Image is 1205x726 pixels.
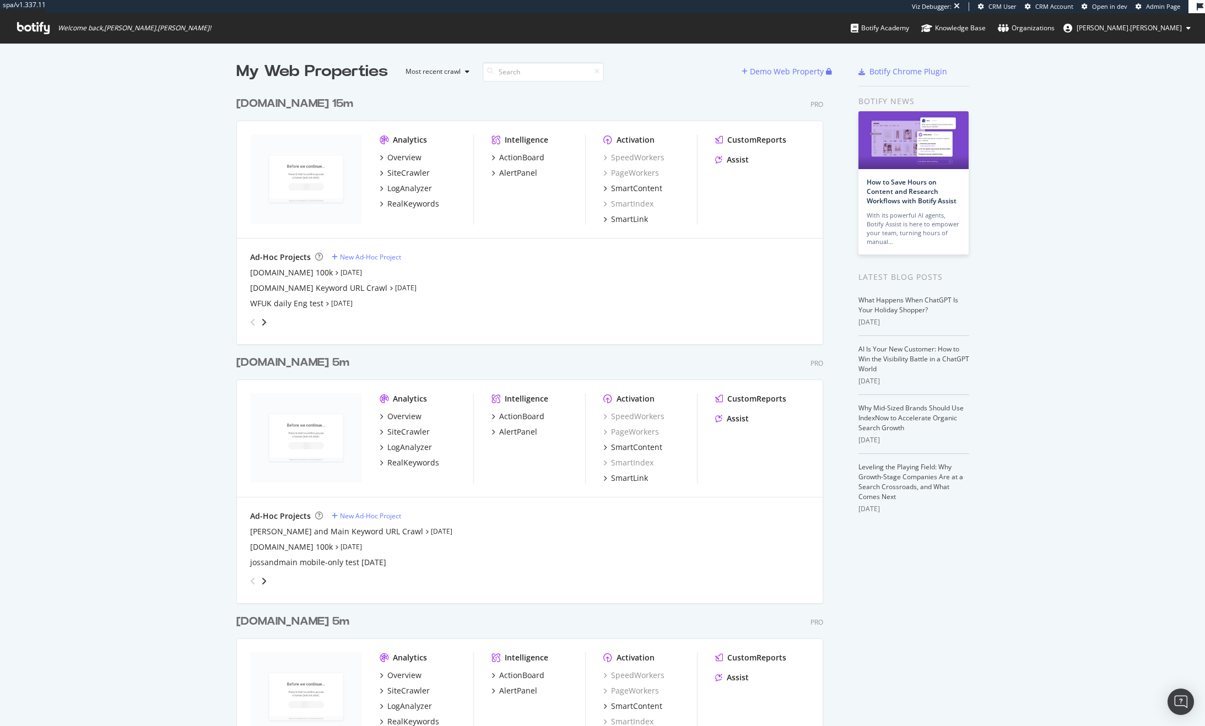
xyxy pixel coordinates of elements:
[611,214,648,225] div: SmartLink
[727,672,749,683] div: Assist
[236,96,358,112] a: [DOMAIN_NAME] 15m
[851,23,909,34] div: Botify Academy
[380,701,432,712] a: LogAnalyzer
[611,442,662,453] div: SmartContent
[603,685,659,696] a: PageWorkers
[603,152,664,163] div: SpeedWorkers
[246,572,260,590] div: angle-left
[998,13,1055,43] a: Organizations
[387,426,430,437] div: SiteCrawler
[250,298,323,309] a: WFUK daily Eng test
[858,462,963,501] a: Leveling the Playing Field: Why Growth-Stage Companies Are at a Search Crossroads, and What Comes...
[236,355,349,371] div: [DOMAIN_NAME] 5m
[858,504,969,514] div: [DATE]
[340,511,401,521] div: New Ad-Hoc Project
[387,198,439,209] div: RealKeywords
[727,393,786,404] div: CustomReports
[387,167,430,178] div: SiteCrawler
[499,411,544,422] div: ActionBoard
[332,252,401,262] a: New Ad-Hoc Project
[742,67,826,76] a: Demo Web Property
[1077,23,1182,32] span: laura.giuliari
[341,542,362,551] a: [DATE]
[1025,2,1073,11] a: CRM Account
[491,685,537,696] a: AlertPanel
[250,526,423,537] a: [PERSON_NAME] and Main Keyword URL Crawl
[380,411,422,422] a: Overview
[483,62,604,82] input: Search
[250,511,311,522] div: Ad-Hoc Projects
[505,393,548,404] div: Intelligence
[1082,2,1127,11] a: Open in dev
[397,63,474,80] button: Most recent crawl
[858,403,964,432] a: Why Mid-Sized Brands Should Use IndexNow to Accelerate Organic Search Growth
[387,411,422,422] div: Overview
[727,134,786,145] div: CustomReports
[715,154,749,165] a: Assist
[603,198,653,209] a: SmartIndex
[858,95,969,107] div: Botify news
[603,214,648,225] a: SmartLink
[250,283,387,294] div: [DOMAIN_NAME] Keyword URL Crawl
[236,614,354,630] a: [DOMAIN_NAME] 5m
[58,24,211,32] span: Welcome back, [PERSON_NAME].[PERSON_NAME] !
[912,2,952,11] div: Viz Debugger:
[250,267,333,278] div: [DOMAIN_NAME] 100k
[250,557,386,568] a: jossandmain mobile-only test [DATE]
[505,134,548,145] div: Intelligence
[393,134,427,145] div: Analytics
[499,426,537,437] div: AlertPanel
[603,473,648,484] a: SmartLink
[1168,689,1194,715] div: Open Intercom Messenger
[250,252,311,263] div: Ad-Hoc Projects
[1035,2,1073,10] span: CRM Account
[491,167,537,178] a: AlertPanel
[1092,2,1127,10] span: Open in dev
[380,426,430,437] a: SiteCrawler
[380,152,422,163] a: Overview
[810,617,823,627] div: Pro
[603,167,659,178] a: PageWorkers
[858,376,969,386] div: [DATE]
[867,211,960,246] div: With its powerful AI agents, Botify Assist is here to empower your team, turning hours of manual…
[491,670,544,681] a: ActionBoard
[393,652,427,663] div: Analytics
[380,457,439,468] a: RealKeywords
[380,442,432,453] a: LogAnalyzer
[603,442,662,453] a: SmartContent
[715,413,749,424] a: Assist
[603,457,653,468] a: SmartIndex
[393,393,427,404] div: Analytics
[499,167,537,178] div: AlertPanel
[611,473,648,484] div: SmartLink
[603,411,664,422] a: SpeedWorkers
[810,359,823,368] div: Pro
[727,154,749,165] div: Assist
[858,111,969,169] img: How to Save Hours on Content and Research Workflows with Botify Assist
[505,652,548,663] div: Intelligence
[715,652,786,663] a: CustomReports
[921,13,986,43] a: Knowledge Base
[406,68,461,75] div: Most recent crawl
[742,63,826,80] button: Demo Web Property
[715,672,749,683] a: Assist
[250,541,333,552] a: [DOMAIN_NAME] 100k
[858,295,958,315] a: What Happens When ChatGPT Is Your Holiday Shopper?
[380,670,422,681] a: Overview
[603,426,659,437] a: PageWorkers
[978,2,1017,11] a: CRM User
[491,152,544,163] a: ActionBoard
[858,66,947,77] a: Botify Chrome Plugin
[499,685,537,696] div: AlertPanel
[387,457,439,468] div: RealKeywords
[491,411,544,422] a: ActionBoard
[341,268,362,277] a: [DATE]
